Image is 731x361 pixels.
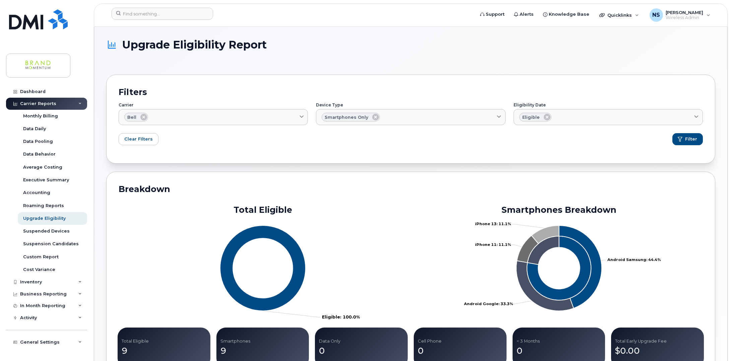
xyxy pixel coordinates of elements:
[463,301,513,306] tspan: Android Google: 33.3%
[319,338,404,344] p: Data Only
[517,338,601,344] p: < 3 Months
[319,345,404,357] p: 0
[463,221,661,311] g: Series
[118,205,408,215] h2: Total Eligible
[522,114,540,120] span: Eligible
[119,184,703,199] h2: Breakdown
[316,109,505,125] a: Smartphones Only
[127,114,136,120] span: Bell
[220,338,305,344] p: Smartphones
[119,133,158,145] button: Clear FIlters
[418,345,503,357] p: 0
[475,242,511,247] tspan: iPhone 11: 11.1%
[325,114,368,120] span: Smartphones Only
[220,345,305,357] p: 9
[122,338,206,344] p: Total Eligible
[220,225,360,320] g: Chart
[475,221,511,226] tspan: iPhone 13: 11.1%
[615,338,700,344] p: Total Early Upgrade Fee
[122,39,267,51] span: Upgrade Eligibility Report
[124,136,153,142] span: Clear FIlters
[607,257,661,262] tspan: Android Samsung: 44.4%
[119,109,308,125] a: Bell
[122,345,206,357] p: 9
[418,338,503,344] p: Cell Phone
[316,103,505,107] label: Device Type
[220,225,360,320] g: Series
[672,133,703,145] button: Filter
[119,103,308,107] label: Carrier
[414,205,704,215] h2: Smartphones Breakdown
[685,136,697,142] span: Filter
[615,345,700,357] p: $0.00
[517,345,601,357] p: 0
[119,87,703,97] h2: Filters
[322,314,360,320] tspan: Eligible: 100.0%
[463,221,661,311] g: Chart
[514,103,703,107] label: Eligibility Date
[514,109,703,125] a: Eligible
